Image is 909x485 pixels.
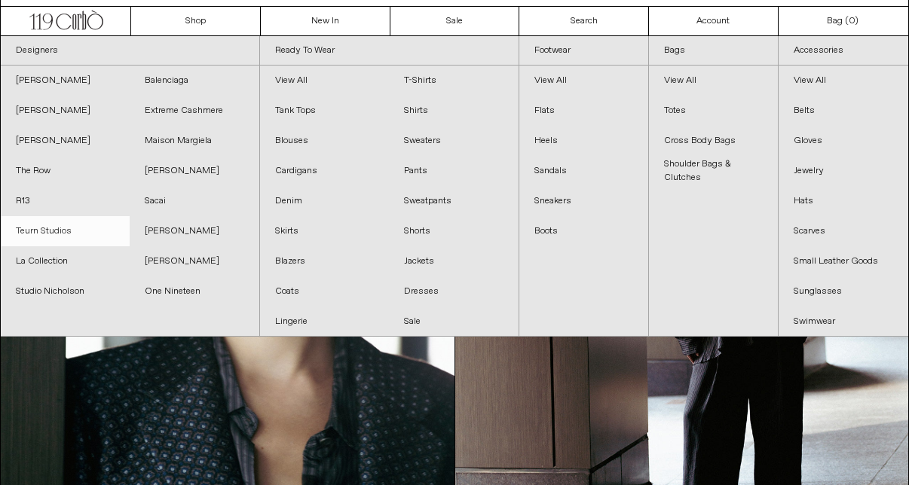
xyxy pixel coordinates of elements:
[389,186,518,216] a: Sweatpants
[389,126,518,156] a: Sweaters
[389,96,518,126] a: Shirts
[649,66,778,96] a: View All
[779,156,908,186] a: Jewelry
[1,66,130,96] a: [PERSON_NAME]
[1,216,130,246] a: Teurn Studios
[519,36,648,66] a: Footwear
[849,14,858,28] span: )
[779,126,908,156] a: Gloves
[260,307,389,337] a: Lingerie
[849,15,855,27] span: 0
[1,96,130,126] a: [PERSON_NAME]
[390,7,520,35] a: Sale
[649,126,778,156] a: Cross Body Bags
[779,276,908,307] a: Sunglasses
[649,96,778,126] a: Totes
[130,96,259,126] a: Extreme Cashmere
[779,36,908,66] a: Accessories
[389,307,518,337] a: Sale
[519,66,648,96] a: View All
[130,66,259,96] a: Balenciaga
[389,66,518,96] a: T-Shirts
[130,216,259,246] a: [PERSON_NAME]
[779,307,908,337] a: Swimwear
[779,96,908,126] a: Belts
[1,156,130,186] a: The Row
[1,36,259,66] a: Designers
[389,246,518,276] a: Jackets
[130,246,259,276] a: [PERSON_NAME]
[779,246,908,276] a: Small Leather Goods
[519,7,649,35] a: Search
[649,156,778,186] a: Shoulder Bags & Clutches
[130,276,259,307] a: One Nineteen
[779,66,908,96] a: View All
[389,156,518,186] a: Pants
[1,276,130,307] a: Studio Nicholson
[1,186,130,216] a: R13
[519,216,648,246] a: Boots
[130,156,259,186] a: [PERSON_NAME]
[1,126,130,156] a: [PERSON_NAME]
[519,126,648,156] a: Heels
[649,36,778,66] a: Bags
[260,276,389,307] a: Coats
[1,246,130,276] a: La Collection
[260,36,519,66] a: Ready To Wear
[779,186,908,216] a: Hats
[649,7,779,35] a: Account
[261,7,390,35] a: New In
[779,216,908,246] a: Scarves
[260,156,389,186] a: Cardigans
[260,216,389,246] a: Skirts
[260,246,389,276] a: Blazers
[519,96,648,126] a: Flats
[519,186,648,216] a: Sneakers
[389,216,518,246] a: Shorts
[389,276,518,307] a: Dresses
[260,66,389,96] a: View All
[519,156,648,186] a: Sandals
[130,126,259,156] a: Maison Margiela
[260,126,389,156] a: Blouses
[260,186,389,216] a: Denim
[130,186,259,216] a: Sacai
[131,7,261,35] a: Shop
[779,7,908,35] a: Bag ()
[260,96,389,126] a: Tank Tops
